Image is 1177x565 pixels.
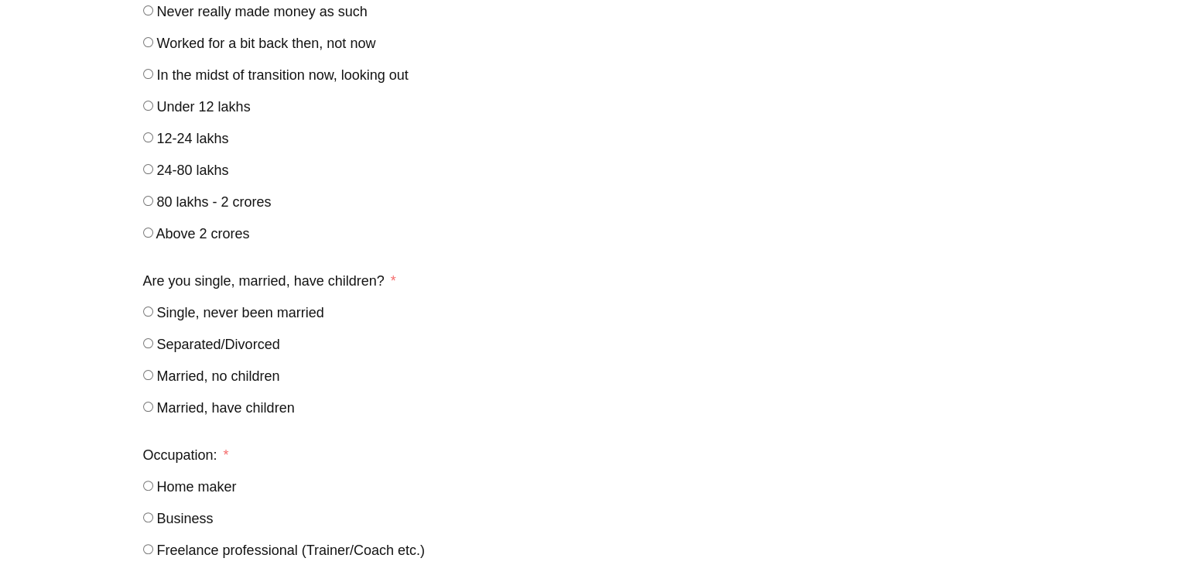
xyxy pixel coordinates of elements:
[157,163,229,178] span: 24-80 lakhs
[157,400,295,416] span: Married, have children
[143,5,153,15] input: Never really made money as such
[157,511,214,526] span: Business
[143,544,153,554] input: Freelance professional (Trainer/Coach etc.)
[157,36,376,51] span: Worked for a bit back then, not now
[143,441,229,469] label: Occupation:
[143,196,153,206] input: 80 lakhs - 2 crores
[143,69,153,79] input: In the midst of transition now, looking out
[143,402,153,412] input: Married, have children
[143,306,153,317] input: Single, never been married
[143,228,153,238] input: Above 2 crores
[157,305,324,320] span: Single, never been married
[156,226,250,241] span: Above 2 crores
[143,37,153,47] input: Worked for a bit back then, not now
[157,337,280,352] span: Separated/Divorced
[143,164,153,174] input: 24-80 lakhs
[143,101,153,111] input: Under 12 lakhs
[143,370,153,380] input: Married, no children
[143,267,396,295] label: Are you single, married, have children?
[143,132,153,142] input: 12-24 lakhs
[157,543,425,558] span: Freelance professional (Trainer/Coach etc.)
[143,512,153,522] input: Business
[157,67,409,83] span: In the midst of transition now, looking out
[143,338,153,348] input: Separated/Divorced
[157,4,368,19] span: Never really made money as such
[157,99,251,115] span: Under 12 lakhs
[157,368,280,384] span: Married, no children
[157,479,237,495] span: Home maker
[157,194,272,210] span: 80 lakhs - 2 crores
[157,131,229,146] span: 12-24 lakhs
[143,481,153,491] input: Home maker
